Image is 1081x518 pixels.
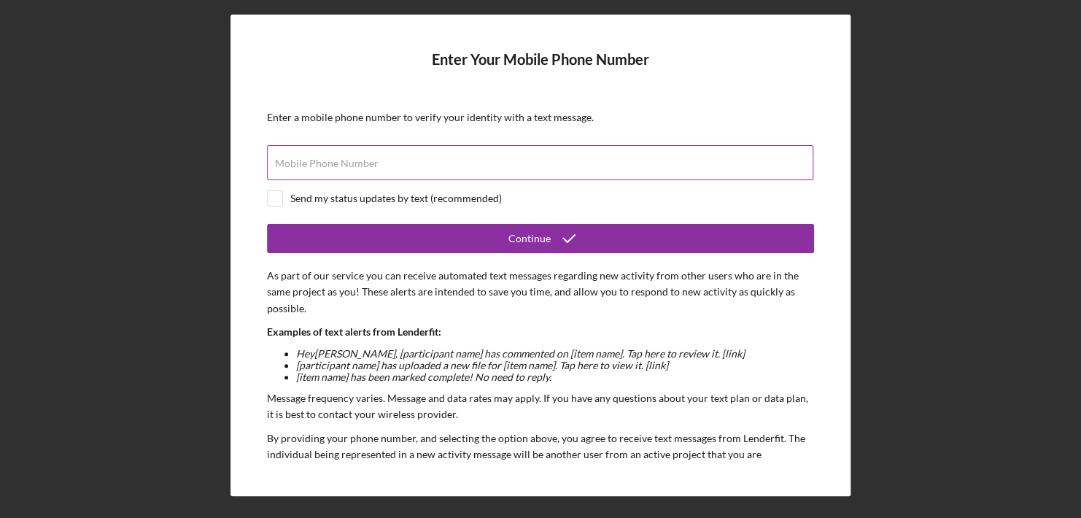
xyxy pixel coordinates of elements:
[267,430,814,479] p: By providing your phone number, and selecting the option above, you agree to receive text message...
[275,158,379,169] label: Mobile Phone Number
[267,112,814,123] div: Enter a mobile phone number to verify your identity with a text message.
[267,268,814,317] p: As part of our service you can receive automated text messages regarding new activity from other ...
[508,224,551,253] div: Continue
[296,371,814,383] li: [item name] has been marked complete! No need to reply.
[267,390,814,423] p: Message frequency varies. Message and data rates may apply. If you have any questions about your ...
[296,360,814,371] li: [participant name] has uploaded a new file for [item name]. Tap here to view it. [link]
[296,348,814,360] li: Hey [PERSON_NAME] , [participant name] has commented on [item name]. Tap here to review it. [link]
[290,193,502,204] div: Send my status updates by text (recommended)
[267,324,814,340] p: Examples of text alerts from Lenderfit:
[267,51,814,90] h4: Enter Your Mobile Phone Number
[267,224,814,253] button: Continue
